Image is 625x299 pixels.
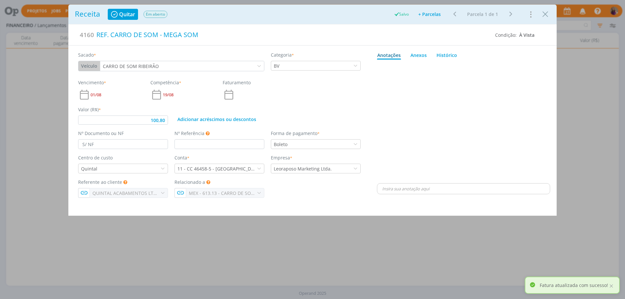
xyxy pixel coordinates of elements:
div: QUINTAL ACABAMENTOS LTDA. [90,190,160,197]
label: Conta [174,154,189,161]
div: Leoraposo Marketing Ltda. [271,165,333,172]
div: CARRO DE SOM RIBEIRÃO [100,63,160,70]
span: À Vista [519,32,535,38]
label: Centro de custo [78,154,113,161]
button: Adicionar acréscimos ou descontos [174,116,259,123]
button: + Parcelas [414,10,445,19]
label: Valor (R$) [78,106,101,113]
label: Categoria [271,51,294,58]
div: REF. CARRO DE SOM - MEGA SOM [94,28,490,42]
label: Referente ao cliente [78,179,122,185]
div: 11 - CC 46458-5 - [GEOGRAPHIC_DATA] [177,165,257,172]
div: QUINTAL ACABAMENTOS LTDA. [92,190,160,197]
h1: Receita [75,10,100,19]
label: Forma de pagamento [271,130,320,137]
label: Relacionado a [174,179,205,185]
div: CARRO DE SOM RIBEIRÃO [103,63,160,70]
span: Quitar [119,12,135,17]
label: Nº Referência [174,130,204,137]
label: Faturamento [223,79,251,86]
div: Anexos [410,52,427,59]
div: dialog [68,5,557,216]
label: Vencimento [78,79,106,86]
a: Histórico [436,49,457,60]
button: Veículo [78,61,100,71]
div: BV [271,62,281,69]
a: Anotações [377,49,401,60]
div: Salvo [394,11,409,17]
label: Sacado [78,51,96,58]
div: Leoraposo Marketing Ltda. [274,165,333,172]
span: 19/08 [163,93,174,97]
label: Competência [150,79,181,86]
button: Quitar [108,9,138,20]
div: Quintal [81,165,99,172]
img: link.svg [176,189,185,197]
div: Quintal [78,165,99,172]
div: Boleto [274,141,289,148]
div: Boleto [271,141,289,148]
div: MEX - 613.13 - CARRO DE SOM - MEGA SOM [186,190,257,197]
label: Nº Documento ou NF [78,130,124,137]
label: Empresa [271,154,292,161]
div: 11 - CC 46458-5 - ITAÚ [175,165,257,172]
button: Close [540,9,550,19]
button: Em aberto [143,10,168,18]
div: BV [274,62,281,69]
img: link.svg [80,189,88,197]
div: MEX - 613.13 - CARRO DE SOM - MEGA SOM [189,190,257,197]
span: 4160 [80,30,94,39]
p: Fatura atualizada com sucesso! [540,282,608,289]
span: 01/08 [90,93,101,97]
div: Condição: [495,32,535,38]
span: Em aberto [144,11,167,18]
